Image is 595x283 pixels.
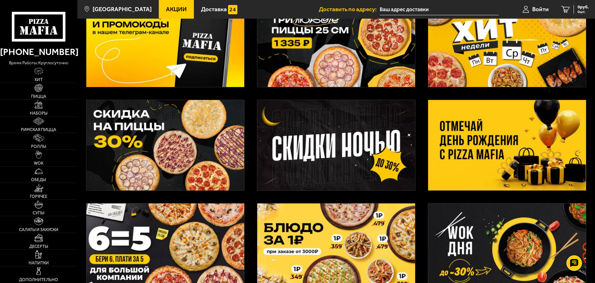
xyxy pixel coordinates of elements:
span: Дополнительно [19,278,58,282]
span: Роллы [31,144,46,149]
img: 15daf4d41897b9f0e9f617042186c801.svg [228,5,237,14]
span: Обеды [31,178,46,182]
span: WOK [34,161,43,166]
span: [GEOGRAPHIC_DATA] [93,6,152,12]
span: Напитки [29,261,49,265]
span: Римская пицца [21,128,56,132]
span: Доставка [201,6,227,12]
span: 0 руб. [578,5,589,9]
span: Пицца [31,94,46,99]
span: Войти [532,6,549,12]
span: Горячее [30,194,48,199]
span: Наборы [30,111,48,116]
span: Акции [166,6,187,12]
span: Доставить по адресу: [319,6,380,12]
span: Супы [33,211,44,215]
span: Хит [34,78,43,82]
span: Десерты [29,244,48,249]
input: Ваш адрес доставки [380,4,499,15]
span: 0 шт. [578,10,589,14]
span: Салаты и закуски [19,228,58,232]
